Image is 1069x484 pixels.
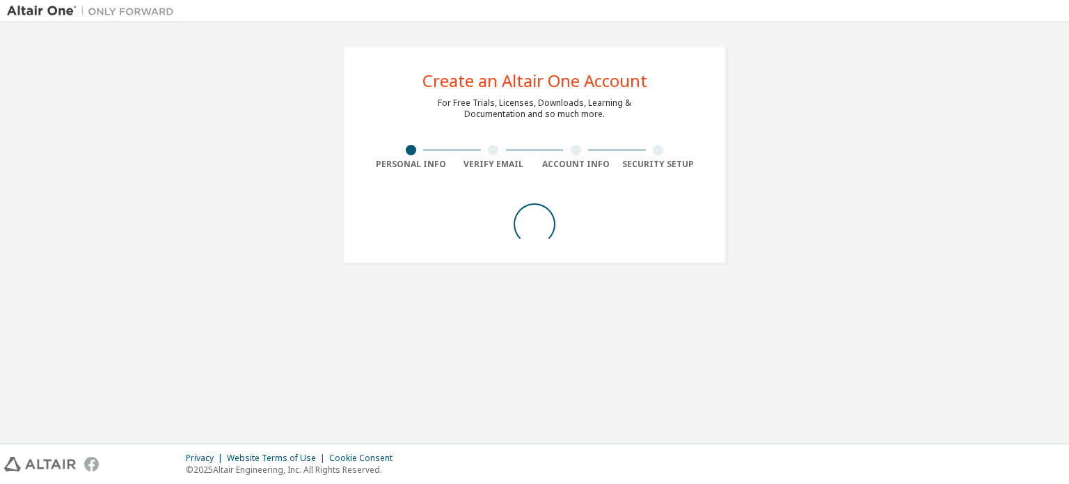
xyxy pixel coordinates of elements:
div: Create an Altair One Account [422,72,647,89]
p: © 2025 Altair Engineering, Inc. All Rights Reserved. [186,464,401,476]
img: facebook.svg [84,457,99,471]
div: Website Terms of Use [227,453,329,464]
div: For Free Trials, Licenses, Downloads, Learning & Documentation and so much more. [438,97,631,120]
div: Cookie Consent [329,453,401,464]
img: Altair One [7,4,181,18]
div: Security Setup [617,159,700,170]
div: Verify Email [452,159,535,170]
div: Account Info [534,159,617,170]
div: Personal Info [370,159,452,170]
img: altair_logo.svg [4,457,76,471]
div: Privacy [186,453,227,464]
